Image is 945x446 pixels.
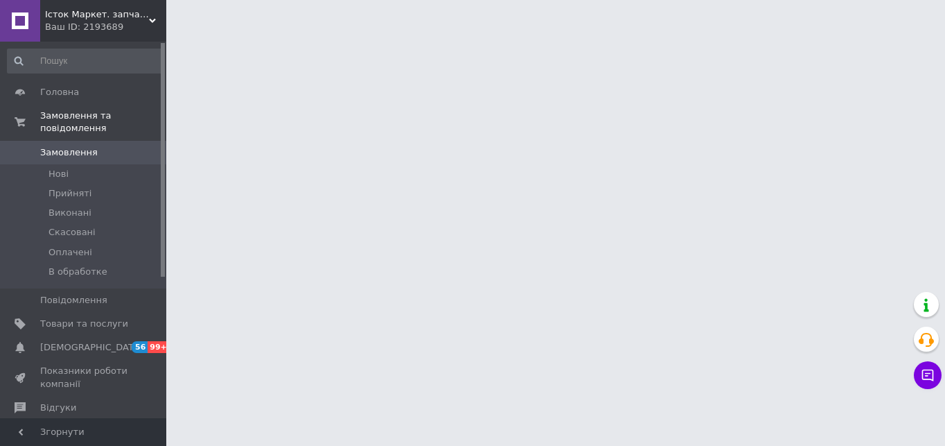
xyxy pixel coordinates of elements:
[48,266,107,278] span: В обработке
[40,146,98,159] span: Замовлення
[40,402,76,414] span: Відгуки
[132,341,148,353] span: 56
[40,318,128,330] span: Товари та послуги
[40,86,79,98] span: Головна
[45,21,166,33] div: Ваш ID: 2193689
[40,341,143,354] span: [DEMOGRAPHIC_DATA]
[40,365,128,390] span: Показники роботи компанії
[914,361,942,389] button: Чат з покупцем
[48,207,91,219] span: Виконані
[48,187,91,200] span: Прийняті
[7,49,164,74] input: Пошук
[48,226,96,239] span: Скасовані
[48,168,69,180] span: Нові
[40,294,107,307] span: Повідомлення
[40,110,166,135] span: Замовлення та повідомлення
[48,246,92,259] span: Оплачені
[45,8,149,21] span: Істок Маркет. запчастини до побутової техніки.
[148,341,170,353] span: 99+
